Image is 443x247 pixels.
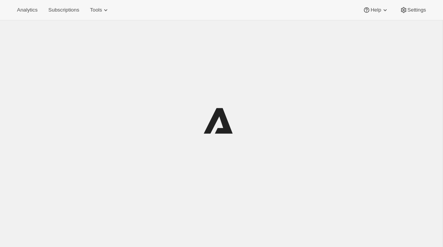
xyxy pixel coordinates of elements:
[395,5,431,15] button: Settings
[407,7,426,13] span: Settings
[48,7,79,13] span: Subscriptions
[12,5,42,15] button: Analytics
[17,7,37,13] span: Analytics
[90,7,102,13] span: Tools
[370,7,381,13] span: Help
[358,5,393,15] button: Help
[44,5,84,15] button: Subscriptions
[85,5,114,15] button: Tools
